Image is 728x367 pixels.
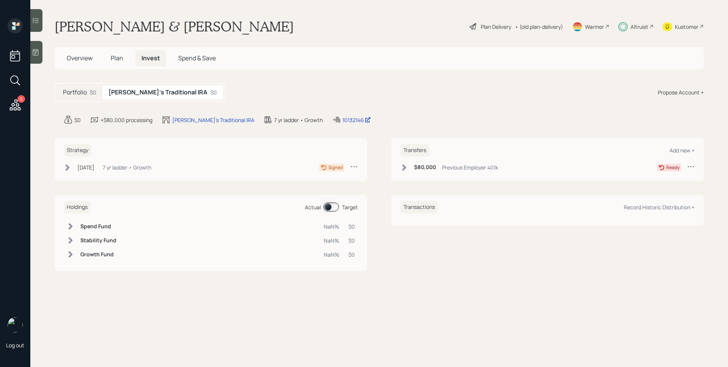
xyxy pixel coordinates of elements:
div: 10132146 [342,116,371,124]
div: $0 [74,116,81,124]
h6: Transactions [400,201,438,213]
div: $0 [90,88,96,96]
div: [PERSON_NAME]'s Traditional IRA [172,116,254,124]
div: Actual [305,203,321,211]
h6: Spend Fund [80,223,116,230]
h6: Strategy [64,144,91,157]
div: $0 [348,223,355,231]
span: Plan [111,54,123,62]
span: Invest [141,54,160,62]
div: [DATE] [77,163,94,171]
div: $0 [210,88,217,96]
div: Record Historic Distribution + [624,204,695,211]
div: NaN% [324,237,339,245]
div: 7 yr ladder • Growth [274,116,323,124]
div: Previous Employer 401k [442,163,498,171]
div: Propose Account + [658,88,704,96]
div: Ready [666,164,679,171]
img: james-distasi-headshot.png [8,317,23,332]
div: $0 [348,237,355,245]
h6: Growth Fund [80,251,116,258]
h1: [PERSON_NAME] & [PERSON_NAME] [55,18,294,35]
div: 7 yr ladder • Growth [103,163,151,171]
div: Kustomer [675,23,698,31]
span: Overview [67,54,93,62]
div: • (old plan-delivery) [515,23,563,31]
div: Add new + [670,147,695,154]
h6: Stability Fund [80,237,116,244]
h5: Portfolio [63,89,87,96]
div: Warmer [585,23,604,31]
div: Signed [328,164,343,171]
div: NaN% [324,251,339,259]
div: NaN% [324,223,339,231]
div: Log out [6,342,24,349]
div: +$80,000 processing [100,116,152,124]
h6: $80,000 [414,164,436,171]
h5: [PERSON_NAME]'s Traditional IRA [108,89,207,96]
div: 5 [17,95,25,103]
h6: Holdings [64,201,91,213]
div: Altruist [631,23,648,31]
span: Spend & Save [178,54,216,62]
div: Plan Delivery [481,23,511,31]
div: $0 [348,251,355,259]
h6: Transfers [400,144,429,157]
div: Target [342,203,358,211]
